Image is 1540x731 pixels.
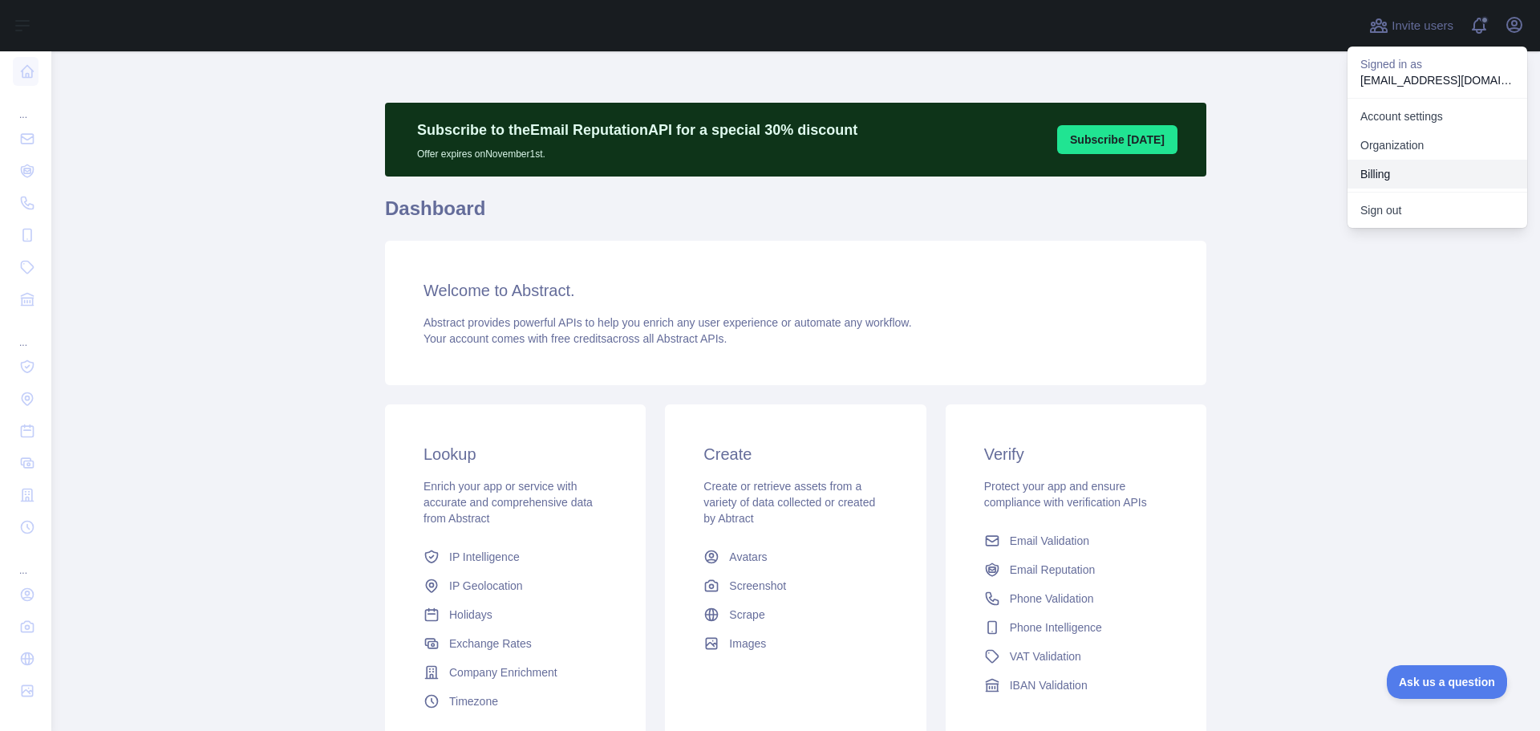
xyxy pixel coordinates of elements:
[449,607,492,623] span: Holidays
[1360,72,1514,88] p: [EMAIL_ADDRESS][DOMAIN_NAME]
[417,542,614,571] a: IP Intelligence
[1010,562,1096,578] span: Email Reputation
[1057,125,1177,154] button: Subscribe [DATE]
[423,443,607,465] h3: Lookup
[385,196,1206,234] h1: Dashboard
[978,555,1174,584] a: Email Reputation
[978,526,1174,555] a: Email Validation
[729,578,786,594] span: Screenshot
[423,332,727,345] span: Your account comes with across all Abstract APIs.
[449,693,498,709] span: Timezone
[703,443,887,465] h3: Create
[423,279,1168,302] h3: Welcome to Abstract.
[417,687,614,716] a: Timezone
[697,629,894,658] a: Images
[417,571,614,600] a: IP Geolocation
[978,671,1174,700] a: IBAN Validation
[729,636,766,652] span: Images
[1392,17,1453,35] span: Invite users
[1347,196,1527,225] button: Sign out
[703,480,875,525] span: Create or retrieve assets from a variety of data collected or created by Abtract
[984,443,1168,465] h3: Verify
[423,480,593,525] span: Enrich your app or service with accurate and comprehensive data from Abstract
[978,613,1174,642] a: Phone Intelligence
[1387,665,1508,699] iframe: Toggle Customer Support
[984,480,1147,509] span: Protect your app and ensure compliance with verification APIs
[13,89,38,121] div: ...
[551,332,606,345] span: free credits
[449,664,557,680] span: Company Enrichment
[1366,13,1457,39] button: Invite users
[1347,102,1527,131] a: Account settings
[1010,677,1088,693] span: IBAN Validation
[417,119,857,141] p: Subscribe to the Email Reputation API for a special 30 % discount
[697,600,894,629] a: Scrape
[697,542,894,571] a: Avatars
[1347,131,1527,160] a: Organization
[423,316,912,329] span: Abstract provides powerful APIs to help you enrich any user experience or automate any workflow.
[729,607,764,623] span: Scrape
[978,584,1174,613] a: Phone Validation
[449,636,532,652] span: Exchange Rates
[1010,648,1081,664] span: VAT Validation
[449,549,520,565] span: IP Intelligence
[1010,533,1089,549] span: Email Validation
[417,658,614,687] a: Company Enrichment
[13,317,38,349] div: ...
[1347,160,1527,189] button: Billing
[729,549,767,565] span: Avatars
[697,571,894,600] a: Screenshot
[978,642,1174,671] a: VAT Validation
[449,578,523,594] span: IP Geolocation
[417,629,614,658] a: Exchange Rates
[13,545,38,577] div: ...
[1010,619,1102,636] span: Phone Intelligence
[417,600,614,629] a: Holidays
[1360,56,1514,72] p: Signed in as
[417,141,857,160] p: Offer expires on November 1st.
[1010,591,1094,607] span: Phone Validation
